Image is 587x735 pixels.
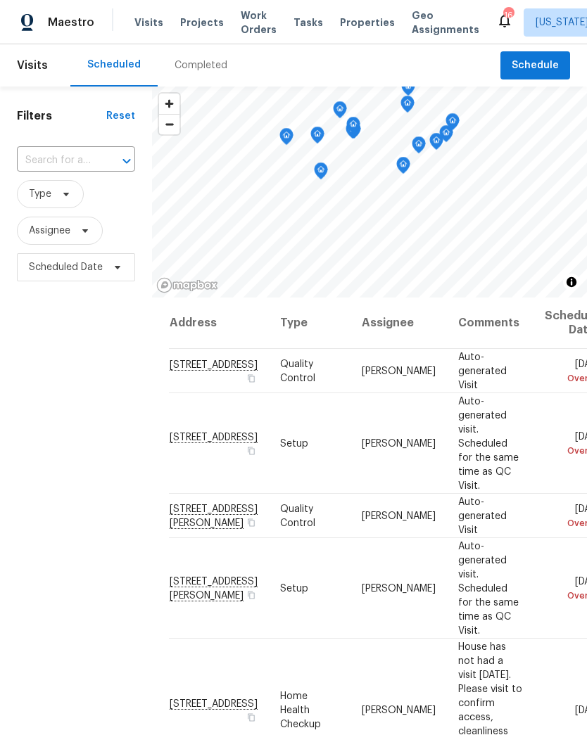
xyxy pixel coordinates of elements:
a: Mapbox homepage [156,277,218,293]
span: Auto-generated Visit [458,497,507,535]
input: Search for an address... [17,150,96,172]
span: Tasks [293,18,323,27]
span: Auto-generated Visit [458,352,507,390]
span: [PERSON_NAME] [362,438,436,448]
div: Map marker [401,79,415,101]
button: Copy Address [245,588,258,601]
span: Auto-generated visit. Scheduled for the same time as QC Visit. [458,541,519,635]
span: [PERSON_NAME] [362,366,436,376]
div: Reset [106,109,135,123]
span: Setup [280,583,308,593]
span: Schedule [512,57,559,75]
button: Open [117,151,137,171]
span: Visits [134,15,163,30]
span: Scheduled Date [29,260,103,274]
span: Setup [280,438,308,448]
th: Assignee [351,298,447,349]
div: Map marker [439,125,453,147]
div: 16 [503,8,513,23]
div: Map marker [333,101,347,123]
div: Map marker [396,157,410,179]
span: Projects [180,15,224,30]
span: [PERSON_NAME] [362,583,436,593]
span: Visits [17,50,48,81]
button: Zoom in [159,94,179,114]
th: Type [269,298,351,349]
span: Quality Control [280,359,315,383]
span: Quality Control [280,504,315,528]
div: Map marker [412,136,426,158]
div: Completed [175,58,227,72]
div: Map marker [308,298,322,319]
button: Copy Address [245,444,258,456]
span: [PERSON_NAME] [362,511,436,520]
button: Zoom out [159,114,179,134]
div: Map marker [429,133,443,155]
th: Comments [447,298,534,349]
div: Map marker [346,117,360,139]
span: Geo Assignments [412,8,479,37]
span: Auto-generated visit. Scheduled for the same time as QC Visit. [458,396,519,490]
div: Scheduled [87,58,141,72]
span: Toggle attribution [567,274,576,290]
span: Properties [340,15,395,30]
div: Map marker [400,96,415,117]
th: Address [169,298,269,349]
button: Copy Address [245,516,258,528]
div: Map marker [279,128,293,150]
h1: Filters [17,109,106,123]
span: Home Health Checkup [280,691,321,729]
span: [PERSON_NAME] [362,705,436,715]
span: Work Orders [241,8,277,37]
span: Zoom out [159,115,179,134]
div: Map marker [346,122,360,143]
button: Schedule [500,51,570,80]
span: Type [29,187,51,201]
button: Copy Address [245,710,258,723]
button: Toggle attribution [563,274,580,290]
button: Copy Address [245,371,258,384]
div: Map marker [314,162,328,184]
span: Maestro [48,15,94,30]
div: Map marker [310,127,324,148]
div: Map marker [446,113,460,135]
span: Assignee [29,224,70,238]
